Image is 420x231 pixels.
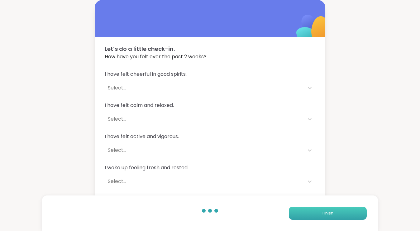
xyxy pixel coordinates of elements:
[108,178,301,185] div: Select...
[108,147,301,154] div: Select...
[105,195,315,203] span: My daily life has been filled with things that interest me.
[105,70,315,78] span: I have felt cheerful in good spirits.
[108,84,301,92] div: Select...
[108,115,301,123] div: Select...
[105,133,315,140] span: I have felt active and vigorous.
[105,53,315,60] span: How have you felt over the past 2 weeks?
[105,45,315,53] span: Let’s do a little check-in.
[289,207,367,220] button: Finish
[105,164,315,171] span: I woke up feeling fresh and rested.
[322,210,333,216] span: Finish
[105,102,315,109] span: I have felt calm and relaxed.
